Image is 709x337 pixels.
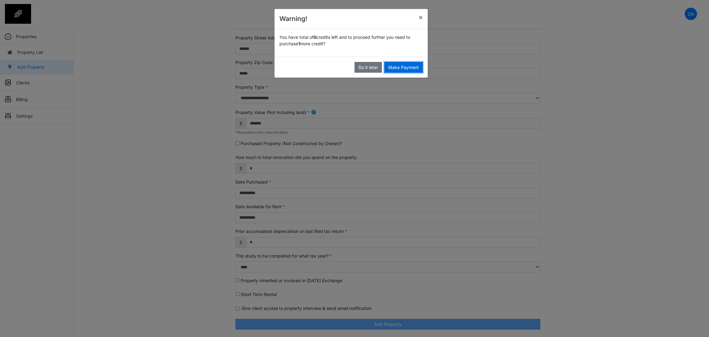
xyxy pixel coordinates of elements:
span: 0 [314,35,316,40]
span: 1 [298,41,300,46]
button: Make Payment [384,62,423,73]
button: Do it later [354,62,382,73]
span: × [419,13,423,21]
h4: Warning! [279,14,307,24]
p: You have total of credits left and to proceed further you need to purchase more credit? [279,34,423,47]
button: Close [414,9,428,25]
